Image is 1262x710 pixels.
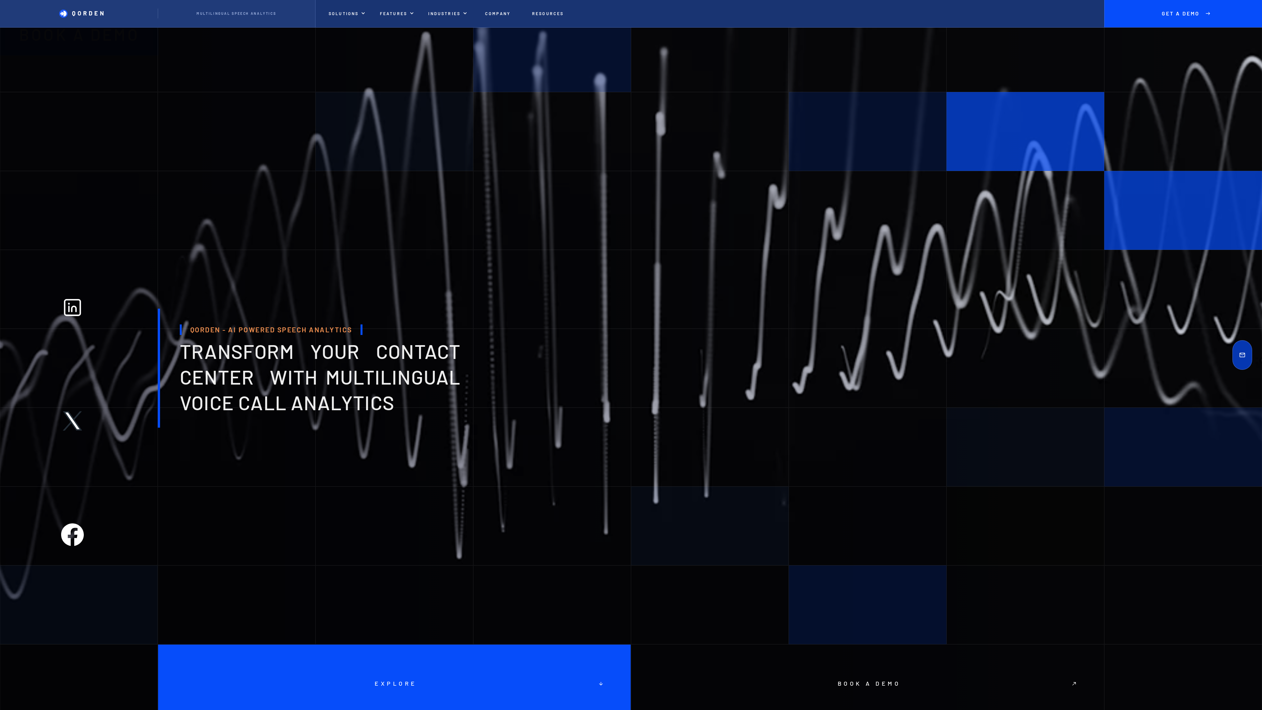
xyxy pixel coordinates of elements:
p: Multilingual Speech analytics [197,12,276,16]
p: Resources [532,11,564,16]
p: Qorden [72,10,106,17]
img: Twitter [61,410,84,432]
p: Explore [372,680,417,687]
p: Company [485,11,511,16]
p: Book a demo [835,680,901,687]
p: Solutions [329,11,359,16]
img: Linkedin [61,296,84,319]
p: features [380,11,407,16]
h1: Qorden - AI Powered Speech Analytics [180,324,362,335]
img: Facebook [61,523,84,546]
span: transform your contact center with multilingual voice Call analytics [180,339,460,414]
p: INDUSTRIES [428,11,460,16]
p: Get A Demo [1156,11,1205,17]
